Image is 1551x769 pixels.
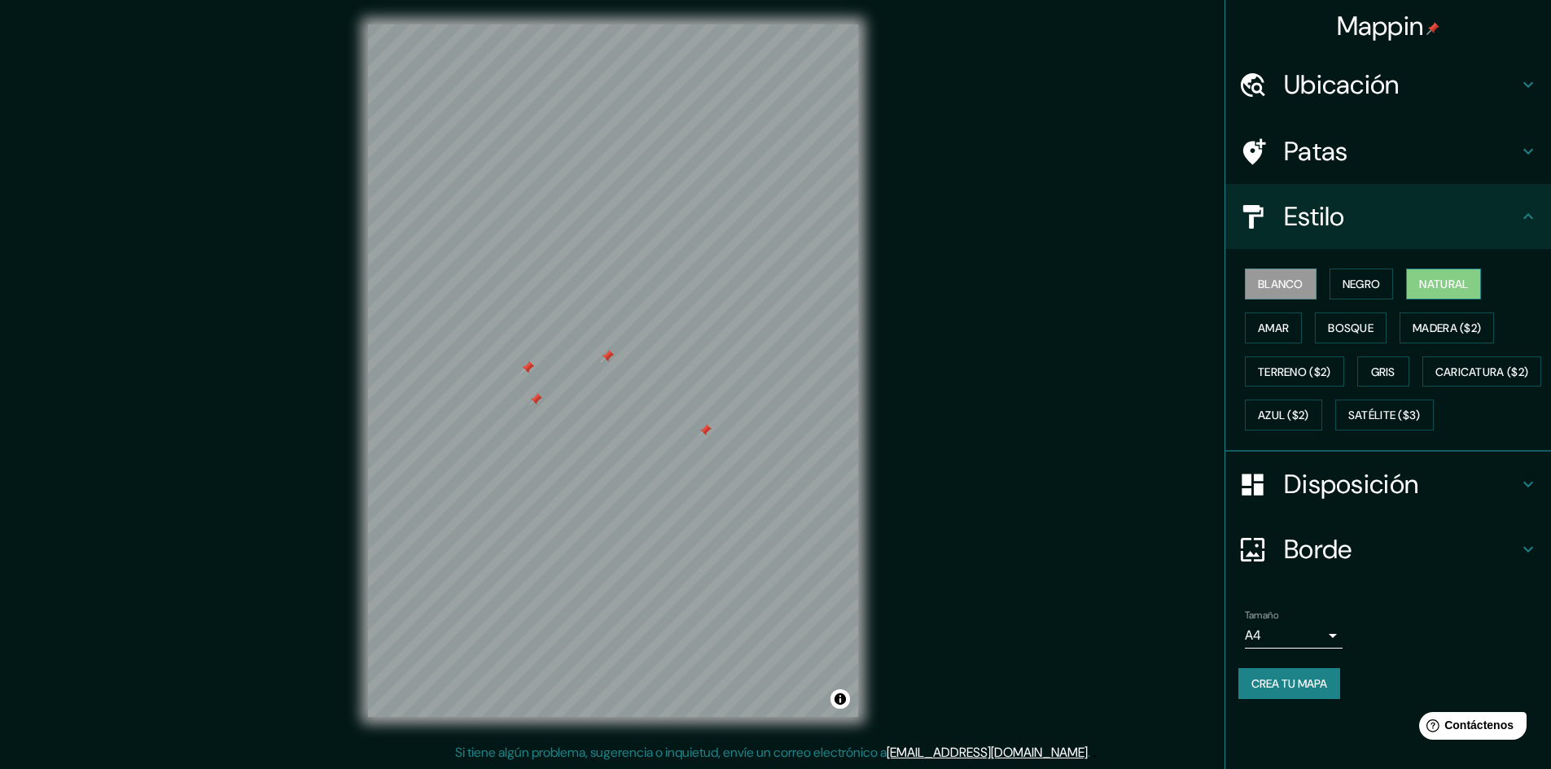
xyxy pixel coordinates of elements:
[1330,269,1394,299] button: Negro
[1426,22,1439,35] img: pin-icon.png
[1435,365,1529,379] font: Caricatura ($2)
[1093,743,1096,761] font: .
[1245,269,1317,299] button: Blanco
[887,744,1088,761] a: [EMAIL_ADDRESS][DOMAIN_NAME]
[1400,312,1494,343] button: Madera ($2)
[1225,517,1551,582] div: Borde
[1258,409,1309,423] font: Azul ($2)
[1245,627,1261,644] font: A4
[1245,623,1343,649] div: A4
[1258,277,1303,291] font: Blanco
[1343,277,1381,291] font: Negro
[1357,356,1409,387] button: Gris
[1335,400,1434,430] button: Satélite ($3)
[1088,744,1090,761] font: .
[1419,277,1468,291] font: Natural
[1258,321,1289,335] font: Amar
[455,744,887,761] font: Si tiene algún problema, sugerencia o inquietud, envíe un correo electrónico a
[1348,409,1421,423] font: Satélite ($3)
[1225,452,1551,517] div: Disposición
[1337,9,1424,43] font: Mappin
[1406,706,1533,751] iframe: Lanzador de widgets de ayuda
[1238,668,1340,699] button: Crea tu mapa
[1251,676,1327,691] font: Crea tu mapa
[1090,743,1093,761] font: .
[1371,365,1395,379] font: Gris
[1225,184,1551,249] div: Estilo
[1284,199,1345,234] font: Estilo
[1422,356,1542,387] button: Caricatura ($2)
[830,689,850,709] button: Activar o desactivar atribución
[1225,119,1551,184] div: Patas
[1284,68,1400,102] font: Ubicación
[1406,269,1481,299] button: Natural
[368,24,858,717] canvas: Mapa
[1328,321,1374,335] font: Bosque
[1245,356,1344,387] button: Terreno ($2)
[1225,52,1551,117] div: Ubicación
[1315,312,1387,343] button: Bosque
[1413,321,1481,335] font: Madera ($2)
[1245,609,1278,622] font: Tamaño
[1258,365,1331,379] font: Terreno ($2)
[1284,134,1348,168] font: Patas
[1284,467,1418,501] font: Disposición
[1245,312,1302,343] button: Amar
[1245,400,1322,430] button: Azul ($2)
[1284,532,1352,566] font: Borde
